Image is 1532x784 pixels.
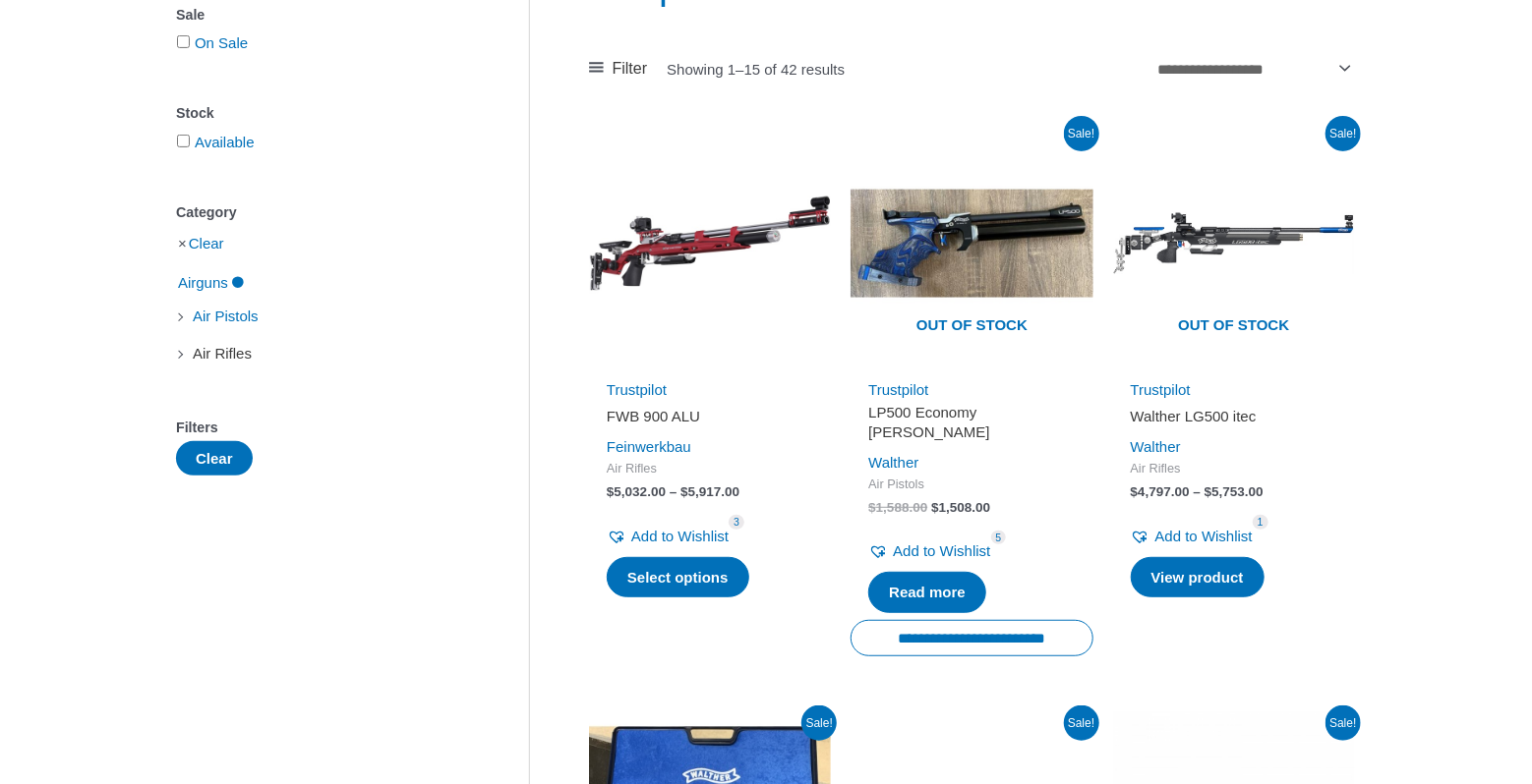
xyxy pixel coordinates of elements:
bdi: 5,753.00 [1205,484,1264,499]
a: Trustpilot [1131,381,1191,398]
span: Add to Wishlist [1155,528,1253,544]
bdi: 5,032.00 [607,484,666,499]
input: On Sale [177,35,190,48]
span: 1 [1253,515,1268,530]
a: Air Rifles [191,344,254,361]
img: FWB 900 ALU [589,122,831,364]
a: On Sale [195,34,248,51]
a: Select options for “FWB 900 ALU” [607,557,749,598]
img: Walther LG500 itec [1113,122,1355,364]
div: Stock [176,99,470,128]
a: Trustpilot [868,381,928,398]
a: FWB 900 ALU [607,407,813,433]
span: Air Pistols [191,300,261,333]
h2: FWB 900 ALU [607,407,813,426]
a: Trustpilot [607,381,667,398]
a: Feinwerkbau [607,438,691,455]
button: Clear [176,441,253,476]
span: Air Pistols [868,476,1075,493]
span: – [1194,484,1202,499]
span: $ [931,500,939,515]
bdi: 1,508.00 [931,500,990,515]
h2: Walther LG500 itec [1131,407,1337,426]
a: Select options for “Walther LG500 itec” [1131,557,1265,598]
span: Add to Wishlist [893,542,990,559]
a: LP500 Economy [PERSON_NAME] [868,403,1075,449]
div: Filters [176,414,470,442]
a: Out of stock [851,122,1092,364]
a: Clear [189,235,224,252]
a: Air Pistols [191,307,261,323]
span: Add to Wishlist [631,528,729,544]
span: Sale! [1326,705,1361,741]
img: LP500 Economy Blue Angel [851,122,1092,364]
span: 5 [991,531,1007,545]
span: Sale! [801,705,837,741]
bdi: 1,588.00 [868,500,927,515]
span: $ [680,484,688,499]
p: Showing 1–15 of 42 results [667,62,845,77]
a: Read more about “LP500 Economy Blue Angel” [868,572,986,613]
a: Filter [589,54,647,84]
span: Air Rifles [191,337,254,370]
span: 3 [729,515,744,530]
span: $ [1205,484,1212,499]
span: Sale! [1064,705,1099,741]
a: Walther LG500 itec [1131,407,1337,433]
a: Airguns [176,273,246,290]
a: Add to Wishlist [607,523,729,550]
a: Add to Wishlist [1131,523,1253,550]
span: Airguns [176,266,230,300]
select: Shop order [1150,52,1355,84]
a: Add to Wishlist [868,537,990,565]
a: Walther [868,454,918,471]
span: Sale! [1064,116,1099,151]
div: Category [176,198,470,227]
input: Available [177,135,190,147]
span: $ [868,500,876,515]
bdi: 4,797.00 [1131,484,1190,499]
h2: LP500 Economy [PERSON_NAME] [868,403,1075,441]
a: Out of stock [1113,122,1355,364]
span: Air Rifles [607,461,813,477]
span: Filter [613,54,648,84]
div: Sale [176,1,470,29]
a: Available [195,134,255,150]
span: Air Rifles [1131,461,1337,477]
a: Walther [1131,438,1181,455]
span: $ [607,484,615,499]
span: – [670,484,678,499]
span: Out of stock [865,305,1078,350]
bdi: 5,917.00 [680,484,739,499]
span: Sale! [1326,116,1361,151]
span: $ [1131,484,1139,499]
span: Out of stock [1128,305,1340,350]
